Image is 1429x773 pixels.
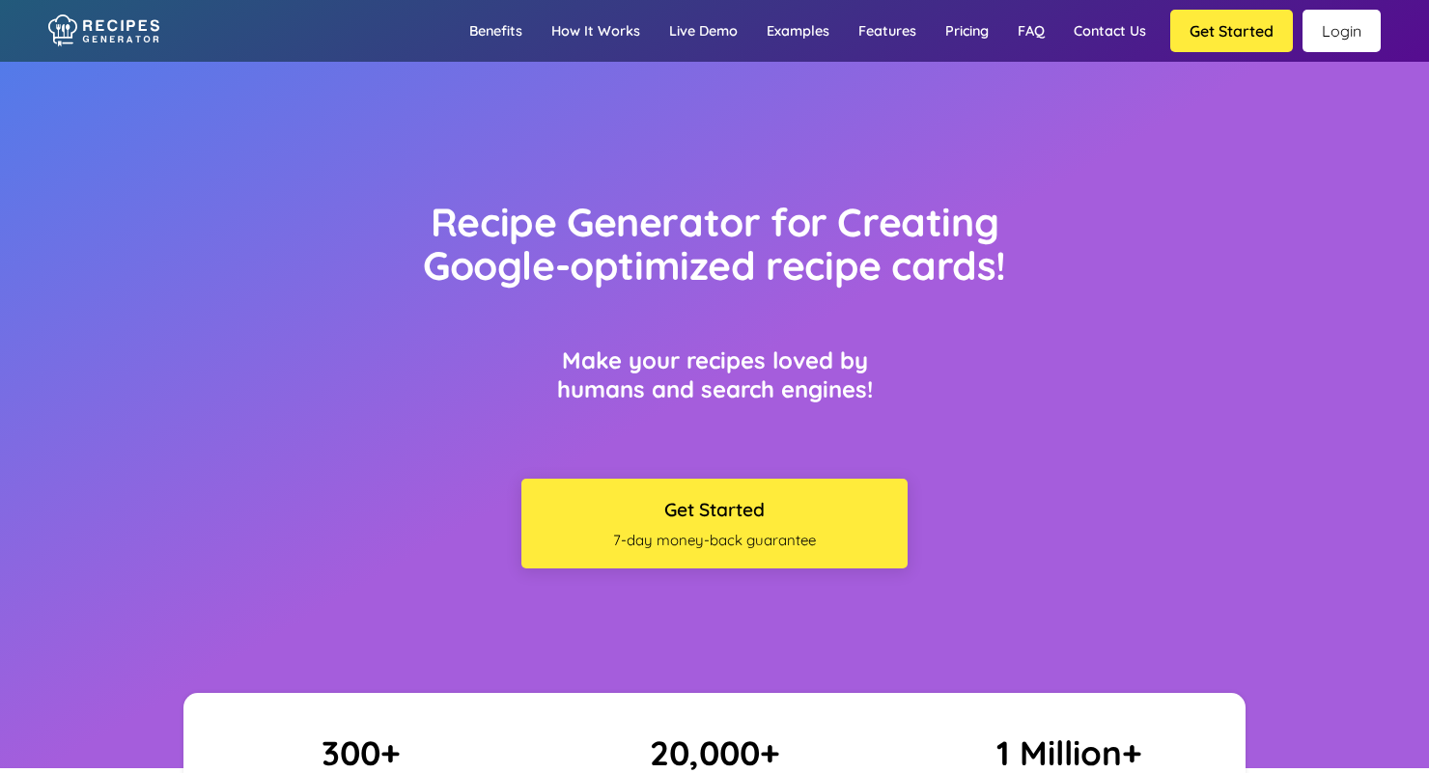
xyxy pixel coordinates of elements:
[455,3,537,59] a: Benefits
[1003,3,1059,59] a: FAQ
[931,3,1003,59] a: Pricing
[537,3,655,59] a: How it works
[752,3,844,59] a: Examples
[521,345,908,403] h3: Make your recipes loved by humans and search engines!
[844,3,931,59] a: Features
[531,531,898,549] span: 7-day money-back guarantee
[1059,3,1161,59] a: Contact us
[383,201,1046,288] h1: Recipe Generator for Creating Google-optimized recipe cards!
[1303,10,1381,52] a: Login
[1170,10,1293,52] button: Get Started
[521,479,908,568] button: Get Started7-day money-back guarantee
[655,3,752,59] a: Live demo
